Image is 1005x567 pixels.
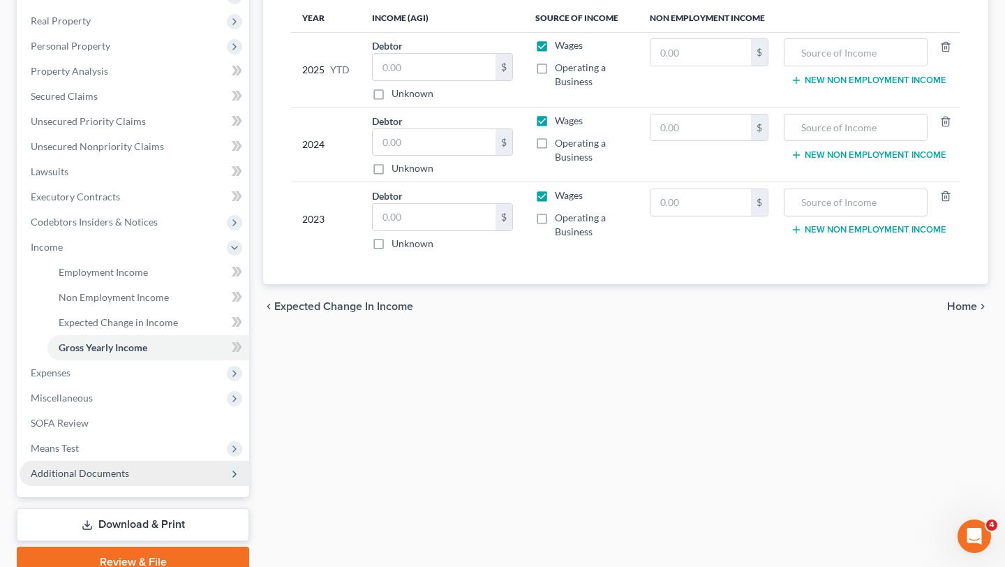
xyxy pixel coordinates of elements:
[650,189,751,216] input: 0.00
[59,266,148,278] span: Employment Income
[302,189,350,251] div: 2023
[31,241,63,253] span: Income
[372,189,403,203] label: Debtor
[791,189,920,216] input: Source of Income
[751,39,768,66] div: $
[20,59,249,84] a: Property Analysis
[555,61,606,87] span: Operating a Business
[59,291,169,303] span: Non Employment Income
[947,301,988,312] button: Home chevron_right
[373,54,496,80] input: 0.00
[31,40,110,52] span: Personal Property
[20,84,249,109] a: Secured Claims
[751,189,768,216] div: $
[791,115,920,141] input: Source of Income
[31,417,89,429] span: SOFA Review
[31,442,79,454] span: Means Test
[263,301,274,312] i: chevron_left
[263,301,413,312] button: chevron_left Expected Change in Income
[555,212,606,237] span: Operating a Business
[555,189,583,201] span: Wages
[330,63,350,77] span: YTD
[20,134,249,159] a: Unsecured Nonpriority Claims
[372,114,403,128] label: Debtor
[31,165,68,177] span: Lawsuits
[20,411,249,436] a: SOFA Review
[947,301,977,312] span: Home
[31,392,93,404] span: Miscellaneous
[31,115,146,127] span: Unsecured Priority Claims
[59,341,147,353] span: Gross Yearly Income
[791,224,946,235] button: New Non Employment Income
[361,4,524,32] th: Income (AGI)
[650,115,751,141] input: 0.00
[59,316,178,328] span: Expected Change in Income
[31,367,70,378] span: Expenses
[791,39,920,66] input: Source of Income
[496,54,512,80] div: $
[47,310,249,335] a: Expected Change in Income
[17,508,249,541] a: Download & Print
[555,137,606,163] span: Operating a Business
[524,4,639,32] th: Source of Income
[291,4,361,32] th: Year
[496,129,512,156] div: $
[31,15,91,27] span: Real Property
[31,467,129,479] span: Additional Documents
[555,39,583,51] span: Wages
[392,87,433,101] label: Unknown
[791,75,946,86] button: New Non Employment Income
[47,260,249,285] a: Employment Income
[373,204,496,230] input: 0.00
[977,301,988,312] i: chevron_right
[791,149,946,161] button: New Non Employment Income
[31,216,158,228] span: Codebtors Insiders & Notices
[958,520,991,553] iframe: Intercom live chat
[31,191,120,202] span: Executory Contracts
[31,65,108,77] span: Property Analysis
[20,109,249,134] a: Unsecured Priority Claims
[751,115,768,141] div: $
[20,159,249,184] a: Lawsuits
[555,115,583,126] span: Wages
[302,114,350,176] div: 2024
[274,301,413,312] span: Expected Change in Income
[20,184,249,209] a: Executory Contracts
[31,140,164,152] span: Unsecured Nonpriority Claims
[372,38,403,53] label: Debtor
[392,237,433,251] label: Unknown
[373,129,496,156] input: 0.00
[47,285,249,310] a: Non Employment Income
[47,335,249,360] a: Gross Yearly Income
[302,38,350,101] div: 2025
[496,204,512,230] div: $
[639,4,960,32] th: Non Employment Income
[31,90,98,102] span: Secured Claims
[392,161,433,175] label: Unknown
[650,39,751,66] input: 0.00
[986,520,997,531] span: 4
